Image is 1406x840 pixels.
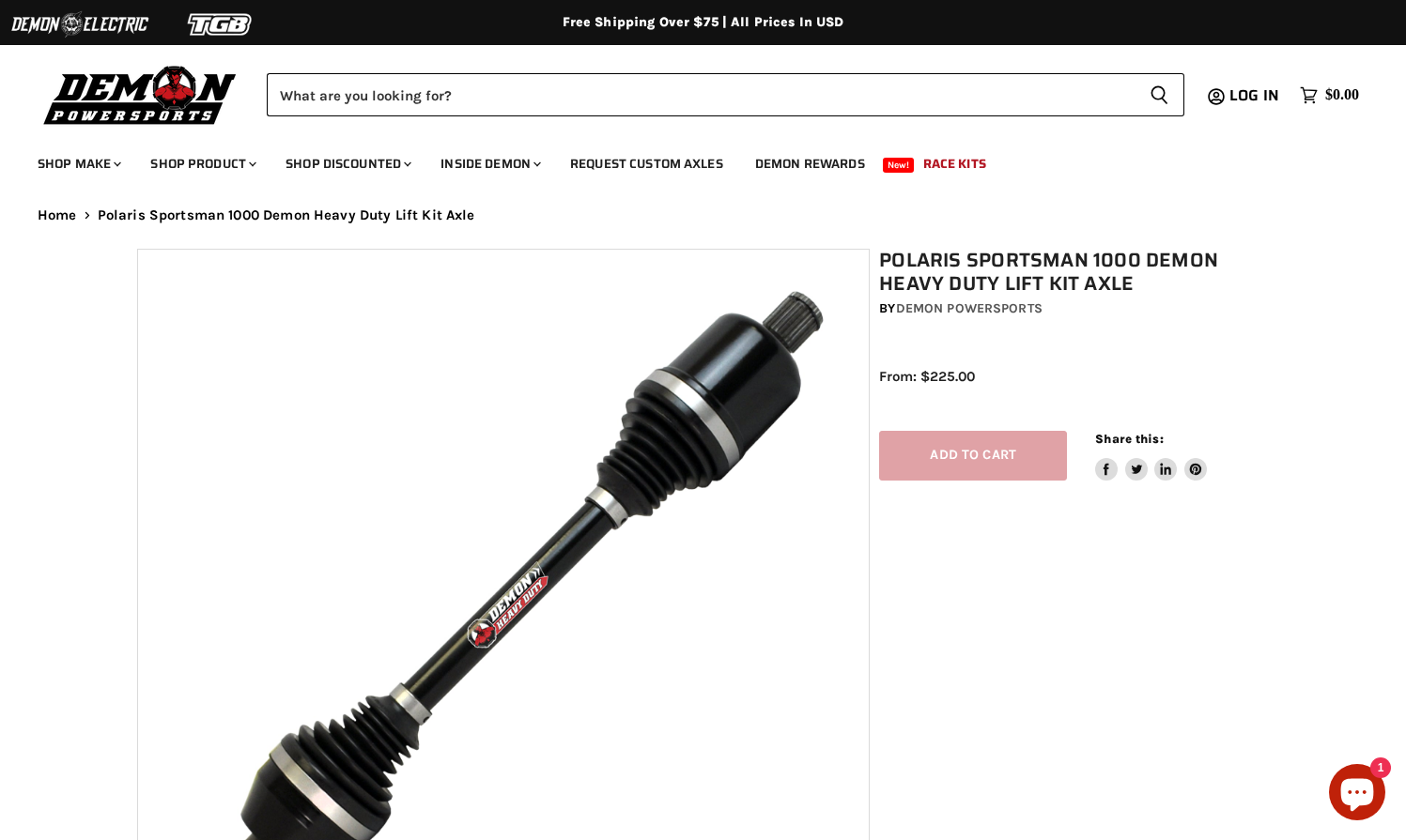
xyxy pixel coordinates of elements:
[879,249,1278,296] h1: Polaris Sportsman 1000 Demon Heavy Duty Lift Kit Axle
[1290,82,1368,109] a: $0.00
[267,73,1135,116] input: Search
[1323,764,1391,825] inbox-online-store-chat: Shopify online store chat
[23,145,132,183] a: Shop Make
[879,368,975,385] span: From: $225.00
[896,300,1043,316] a: Demon Powersports
[150,7,291,42] img: TGB Logo 2
[98,207,475,223] span: Polaris Sportsman 1000 Demon Heavy Duty Lift Kit Axle
[426,145,552,183] a: Inside Demon
[1229,84,1279,107] span: Log in
[136,145,268,183] a: Shop Product
[909,145,1000,183] a: Race Kits
[38,61,243,128] img: Demon Powersports
[741,145,879,183] a: Demon Rewards
[23,137,1354,183] ul: Main menu
[1095,432,1163,446] span: Share this:
[271,145,423,183] a: Shop Discounted
[1095,431,1207,481] aside: Share this:
[1135,73,1184,116] button: Search
[1221,87,1290,104] a: Log in
[883,158,915,173] span: New!
[556,145,737,183] a: Request Custom Axles
[267,73,1184,116] form: Product
[9,7,150,42] img: Demon Electric Logo 2
[38,207,77,223] a: Home
[879,298,1278,319] div: by
[1325,86,1359,104] span: $0.00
